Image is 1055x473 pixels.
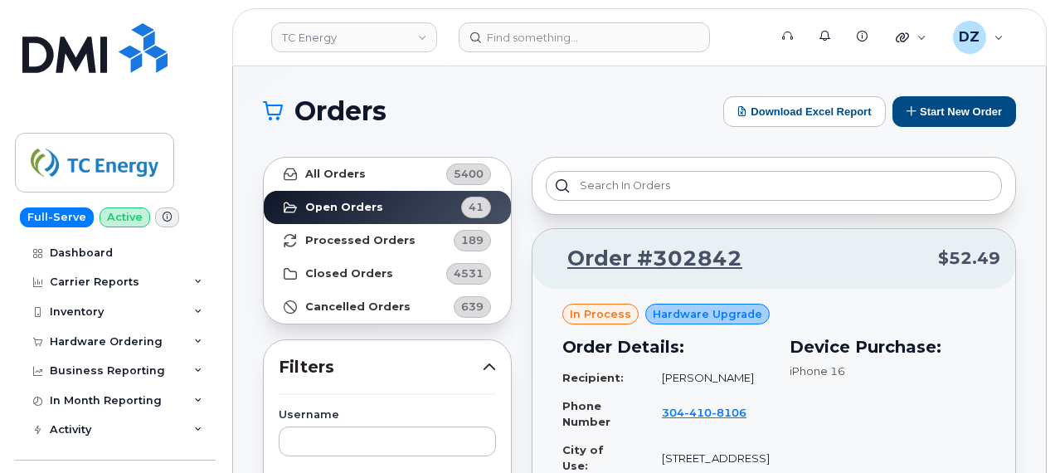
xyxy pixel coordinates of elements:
[892,96,1016,127] button: Start New Order
[264,224,511,257] a: Processed Orders189
[662,406,746,419] span: 304
[790,334,985,359] h3: Device Purchase:
[684,406,712,419] span: 410
[662,406,766,419] a: 3044108106
[454,166,484,182] span: 5400
[264,290,511,324] a: Cancelled Orders639
[712,406,746,419] span: 8106
[294,99,387,124] span: Orders
[547,244,742,274] a: Order #302842
[305,300,411,314] strong: Cancelled Orders
[983,401,1043,461] iframe: Messenger Launcher
[305,234,416,247] strong: Processed Orders
[461,299,484,315] span: 639
[790,364,845,378] span: iPhone 16
[305,267,393,280] strong: Closed Orders
[264,257,511,290] a: Closed Orders4531
[570,306,631,322] span: in process
[454,266,484,281] span: 4531
[562,443,604,472] strong: City of Use:
[305,201,383,214] strong: Open Orders
[723,96,886,127] button: Download Excel Report
[653,306,762,322] span: Hardware Upgrade
[647,363,770,393] td: [PERSON_NAME]
[305,168,366,181] strong: All Orders
[469,199,484,215] span: 41
[279,410,496,421] label: Username
[562,334,770,359] h3: Order Details:
[279,355,483,379] span: Filters
[938,246,1000,271] span: $52.49
[562,371,624,384] strong: Recipient:
[562,399,610,428] strong: Phone Number
[461,232,484,248] span: 189
[264,191,511,224] a: Open Orders41
[264,158,511,191] a: All Orders5400
[546,171,1002,201] input: Search in orders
